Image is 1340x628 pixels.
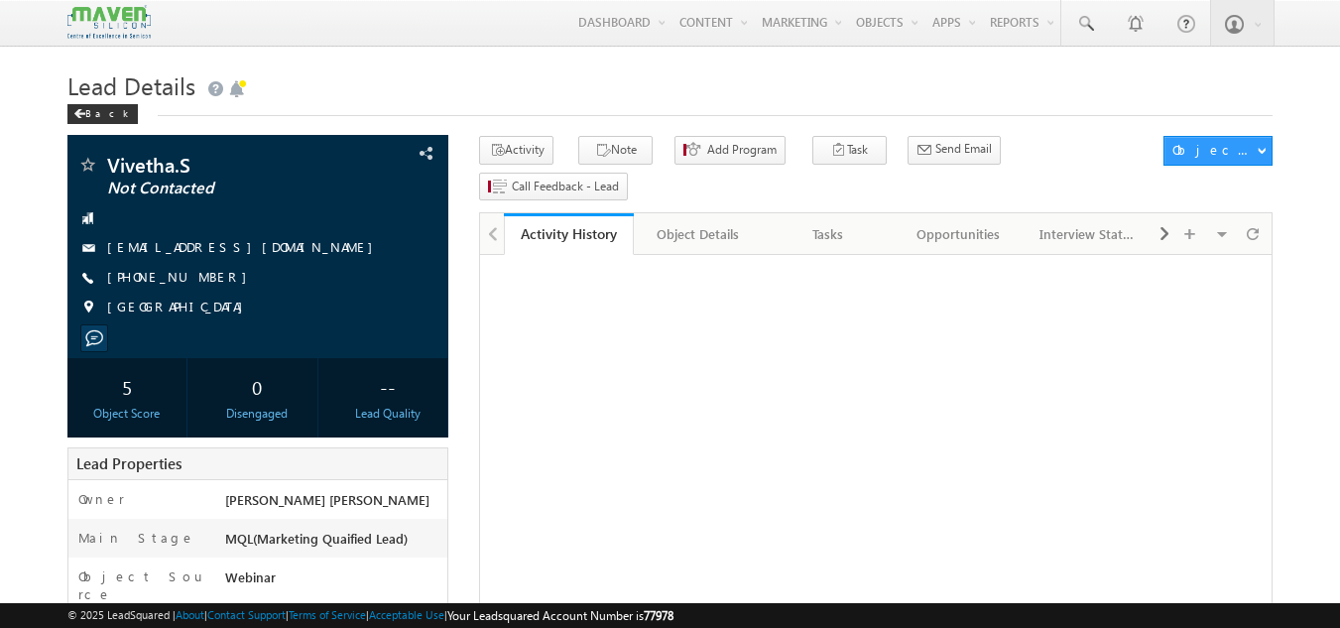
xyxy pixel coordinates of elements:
a: Contact Support [207,608,286,621]
span: [PERSON_NAME] [PERSON_NAME] [225,491,429,508]
div: Object Score [72,405,183,423]
button: Object Actions [1163,136,1273,166]
img: Custom Logo [67,5,151,40]
div: 0 [202,368,312,405]
a: Interview Status [1024,213,1154,255]
button: Add Program [674,136,786,165]
a: Activity History [504,213,634,255]
label: Owner [78,490,125,508]
a: Tasks [764,213,894,255]
label: Object Source [78,567,206,603]
span: © 2025 LeadSquared | | | | | [67,606,673,625]
span: Lead Properties [76,453,182,473]
div: Opportunities [910,222,1006,246]
div: Lead Quality [332,405,442,423]
div: 5 [72,368,183,405]
div: Object Actions [1172,141,1257,159]
label: Main Stage [78,529,195,547]
div: Disengaged [202,405,312,423]
span: Send Email [935,140,992,158]
button: Activity [479,136,553,165]
span: Vivetha.S [107,155,342,175]
a: Terms of Service [289,608,366,621]
span: Not Contacted [107,179,342,198]
div: -- [332,368,442,405]
button: Call Feedback - Lead [479,173,628,201]
div: MQL(Marketing Quaified Lead) [220,529,448,557]
span: Call Feedback - Lead [512,178,619,195]
span: 77978 [644,608,673,623]
a: About [176,608,204,621]
a: [EMAIL_ADDRESS][DOMAIN_NAME] [107,238,383,255]
span: Your Leadsquared Account Number is [447,608,673,623]
div: Tasks [780,222,876,246]
button: Send Email [908,136,1001,165]
span: [PHONE_NUMBER] [107,268,257,288]
a: Object Details [634,213,764,255]
a: Acceptable Use [369,608,444,621]
span: Add Program [707,141,777,159]
a: Opportunities [894,213,1024,255]
button: Task [812,136,887,165]
div: Activity History [519,224,619,243]
button: Note [578,136,653,165]
a: Back [67,103,148,120]
span: [GEOGRAPHIC_DATA] [107,298,253,317]
div: Back [67,104,138,124]
div: Interview Status [1039,222,1136,246]
div: Object Details [650,222,746,246]
div: Webinar [220,567,448,595]
span: Lead Details [67,69,195,101]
